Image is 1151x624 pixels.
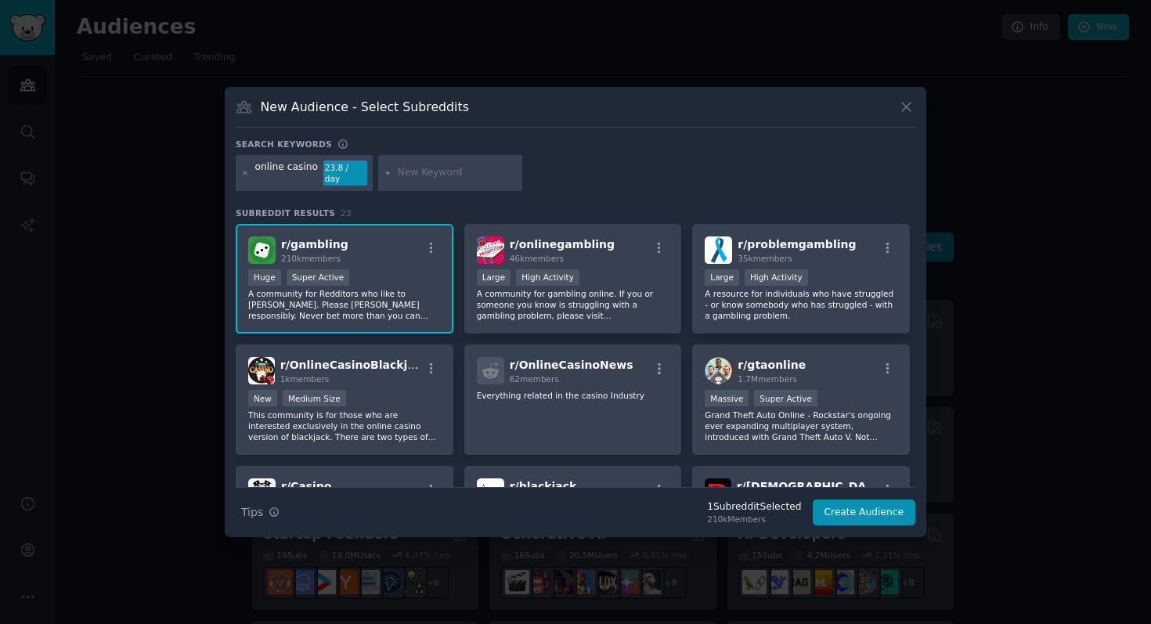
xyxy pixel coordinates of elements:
img: Casino [248,478,276,506]
span: 62 members [510,374,559,384]
div: 210k Members [707,514,801,525]
span: r/ gtaonline [738,359,806,371]
p: Grand Theft Auto Online - Rockstar's ongoing ever expanding multiplayer system, introduced with G... [705,409,897,442]
div: 1 Subreddit Selected [707,500,801,514]
span: r/ [DEMOGRAPHIC_DATA] [737,480,886,492]
span: 1.7M members [738,374,797,384]
button: Tips [236,499,285,526]
p: A resource for individuals who have struggled - or know somebody who has struggled - with a gambl... [705,288,897,321]
span: r/ problemgambling [738,238,856,251]
div: Huge [248,269,281,286]
img: gtaonline [705,357,732,384]
div: High Activity [745,269,808,286]
p: A community for Redditors who like to [PERSON_NAME]. Please [PERSON_NAME] responsibly. Never bet ... [248,288,441,321]
img: gambling [248,236,276,264]
span: 1k members [280,374,330,384]
span: 23 [341,208,352,218]
div: online casino [255,161,319,186]
p: This community is for those who are interested exclusively in the online casino version of blackj... [248,409,441,442]
span: 35k members [738,254,792,263]
input: New Keyword [398,166,517,180]
button: Create Audience [813,500,916,526]
div: Medium Size [283,390,346,406]
div: Large [705,269,739,286]
img: problemgambling [705,236,732,264]
div: 23.8 / day [323,161,367,186]
img: OnlineCasinoBlackjack [248,357,275,384]
span: Subreddit Results [236,207,335,218]
h3: Search keywords [236,139,332,150]
img: onlinegambling [477,236,504,264]
span: r/ OnlineCasinoNews [510,359,633,371]
span: r/ Casino [281,480,331,492]
div: Super Active [287,269,350,286]
img: Bovada [705,478,731,506]
div: Super Active [754,390,817,406]
div: Large [477,269,511,286]
span: r/ gambling [281,238,348,251]
div: Massive [705,390,749,406]
span: 46k members [510,254,564,263]
p: A community for gambling online. If you or someone you know is struggling with a gambling problem... [477,288,669,321]
img: blackjack [477,478,504,506]
span: Tips [241,504,263,521]
span: 210k members [281,254,341,263]
p: Everything related in the casino Industry [477,390,669,401]
span: r/ OnlineCasinoBlackjack [280,359,429,371]
h3: New Audience - Select Subreddits [261,99,469,115]
div: High Activity [516,269,579,286]
span: r/ onlinegambling [510,238,615,251]
span: r/ blackjack [510,480,577,492]
div: New [248,390,277,406]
